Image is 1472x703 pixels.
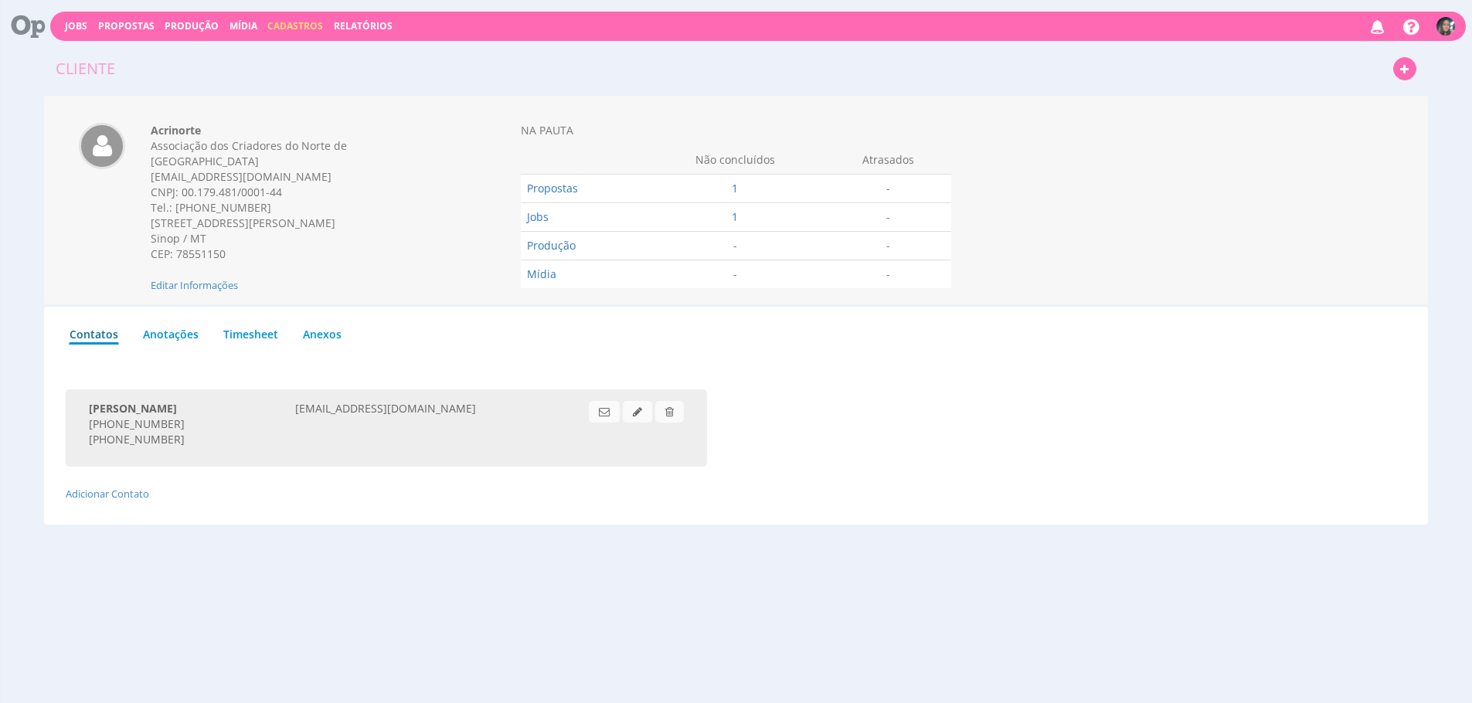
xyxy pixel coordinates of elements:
button: Jobs [60,19,92,33]
img: 1738759711_c390b6_whatsapp_image_20250205_at_084805.jpeg [1436,17,1455,36]
a: Contatos [69,318,119,345]
button: Cadastros [263,19,328,33]
div: Cliente [56,57,115,80]
a: 1 [732,181,738,195]
button: Mídia [225,19,262,33]
div: NA PAUTA [521,123,951,138]
button: Relatórios [329,19,397,33]
a: Timesheet [223,318,279,342]
div: [EMAIL_ADDRESS][DOMAIN_NAME] [151,169,450,185]
button: Propostas [93,19,159,33]
div: Jane [89,401,272,416]
a: Produção [527,238,576,253]
a: Mídia [527,267,556,281]
a: Jobs [65,19,87,32]
th: Atrasados [825,146,951,174]
a: Jobs [527,209,549,224]
button: Produção [160,19,223,33]
span: Propostas [98,19,155,32]
td: - [645,260,825,288]
a: Enviar E-mail [589,404,620,419]
td: - [825,175,951,203]
a: 1 [732,209,738,224]
span: Cadastros [267,19,323,32]
strong: Acrinorte [151,123,201,138]
div: [STREET_ADDRESS][PERSON_NAME] [151,216,450,231]
div: Associação dos Criadores do Norte de [GEOGRAPHIC_DATA] [151,138,450,169]
th: Não concluídos [645,146,825,174]
div: CNPJ: 00.179.481/0001-44 [151,185,450,200]
span: Clique para editar informações cadastrais do contato [623,401,652,423]
span: Excluir [655,401,684,423]
a: Anexos [302,318,342,342]
a: Anotações [142,318,199,342]
td: - [825,260,951,288]
a: Relatórios [334,19,393,32]
div: Tel.: [PHONE_NUMBER] [151,200,450,216]
a: Produção [165,19,219,32]
td: - [645,232,825,260]
td: - [825,203,951,232]
div: Sinop / MT CEP: 78551150 [151,231,450,262]
div: [PHONE_NUMBER] [PHONE_NUMBER] [89,416,272,447]
span: Clique para editar informações cadastrais do cliente [151,278,238,292]
a: Mídia [229,19,257,32]
a: Adicionar Contato [66,487,149,501]
a: Propostas [527,181,578,195]
div: financeiro@acrinorte.com.br [295,401,478,416]
td: - [825,232,951,260]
